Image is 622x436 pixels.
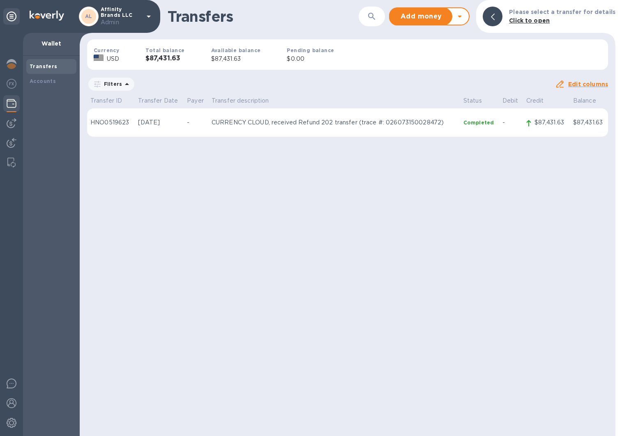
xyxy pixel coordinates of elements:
p: [DATE] [138,118,180,127]
p: Completed [463,119,496,126]
img: Foreign exchange [7,79,16,89]
p: Affinity Brands LLC [101,7,142,27]
b: Click to open [509,17,550,24]
p: $87,431.63 [534,118,567,127]
b: Total balance [145,47,184,53]
b: Pending balance [287,47,334,53]
p: Payer [187,96,205,105]
p: $87,431.63 [211,55,261,63]
p: Filters [101,80,122,87]
p: CURRENCY CLOUD, received Refund 202 transfer (trace #: 026073150028472) [212,118,457,127]
b: Accounts [30,78,56,84]
button: Add money [390,8,452,25]
p: $87,431.63 [573,118,605,127]
span: Add money [396,11,446,21]
p: Status [463,96,496,105]
p: Transfer Date [138,96,180,105]
p: Transfer ID [90,96,131,105]
p: Balance [573,96,605,105]
div: Unpin categories [3,8,20,25]
p: Credit [526,96,567,105]
p: - [502,118,520,127]
u: Edit columns [568,81,608,87]
p: Wallet [30,39,73,48]
b: Transfers [30,63,58,69]
p: Admin [101,18,142,27]
p: - [187,118,205,127]
p: $0.00 [287,55,334,63]
b: AL [85,13,92,19]
p: Debit [502,96,520,105]
h1: Transfers [168,8,359,25]
p: USD [107,55,119,63]
p: Transfer description [212,96,457,105]
img: Logo [30,11,64,21]
h3: $87,431.63 [145,55,184,62]
b: Currency [94,47,119,53]
p: HNO0519623 [90,118,131,127]
img: Wallets [7,99,16,108]
b: Available balance [211,47,261,53]
b: Please select a transfer for details [509,9,615,15]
